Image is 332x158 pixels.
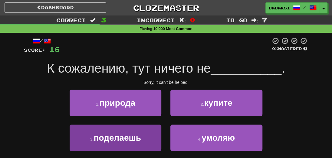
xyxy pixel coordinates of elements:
[47,61,211,75] span: К сожалению, тут ничего не
[271,46,308,52] div: Mastered
[115,2,217,13] a: Clozemaster
[269,5,290,11] span: babak51
[24,79,308,85] div: Sorry, it can't be helped.
[153,27,192,31] strong: 10,000 Most Common
[70,90,161,116] button: 1.природа
[190,16,195,23] span: 0
[24,47,46,53] span: Score:
[226,17,247,23] span: To go
[101,16,106,23] span: 3
[56,17,86,23] span: Correct
[265,2,320,13] a: babak51 /
[90,18,97,23] span: :
[137,17,175,23] span: Incorrect
[272,46,278,51] span: 0 %
[179,18,186,23] span: :
[211,61,281,75] span: __________
[49,45,60,53] span: 16
[96,102,100,107] small: 1 .
[70,125,161,151] button: 3.поделаешь
[201,102,204,107] small: 2 .
[24,37,60,45] div: /
[170,90,262,116] button: 2.купите
[198,137,202,142] small: 4 .
[202,133,235,143] span: умоляю
[94,133,141,143] span: поделаешь
[204,98,232,108] span: купите
[281,61,285,75] span: .
[5,2,106,13] a: Dashboard
[262,16,267,23] span: 7
[99,98,135,108] span: природа
[90,137,94,142] small: 3 .
[170,125,262,151] button: 4.умоляю
[303,5,306,9] span: /
[251,18,258,23] span: :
